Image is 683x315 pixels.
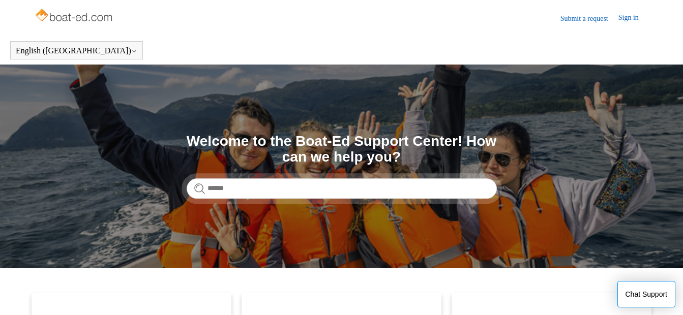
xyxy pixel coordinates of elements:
[617,281,676,307] button: Chat Support
[34,6,115,26] img: Boat-Ed Help Center home page
[618,12,649,24] a: Sign in
[560,13,618,24] a: Submit a request
[187,134,497,165] h1: Welcome to the Boat-Ed Support Center! How can we help you?
[187,178,497,199] input: Search
[16,46,137,55] button: English ([GEOGRAPHIC_DATA])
